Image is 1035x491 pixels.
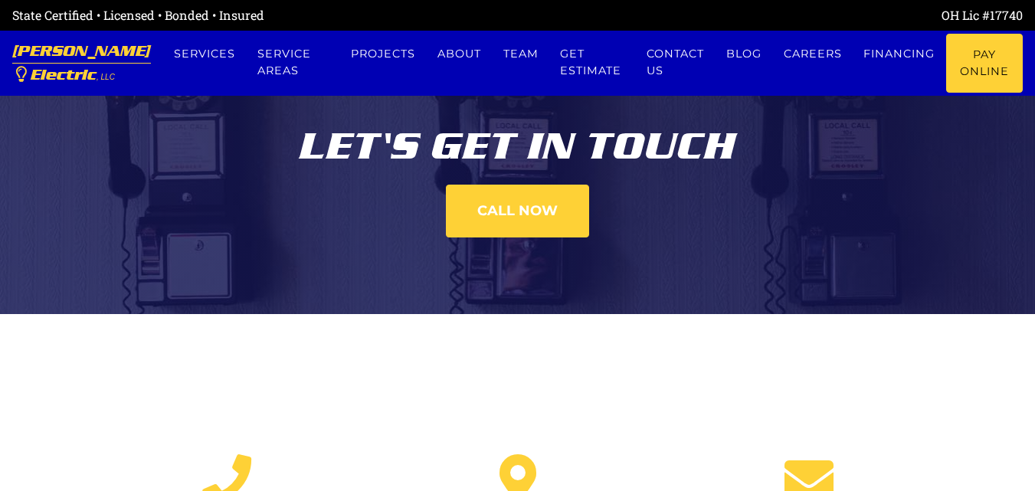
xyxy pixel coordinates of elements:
a: Blog [715,34,772,74]
a: Careers [772,34,853,74]
a: Financing [853,34,946,74]
a: Call now [446,185,589,237]
a: Pay Online [946,34,1023,93]
a: About [426,34,492,74]
a: Get estimate [549,34,636,91]
div: State Certified • Licensed • Bonded • Insured [12,6,518,25]
a: Projects [340,34,427,74]
div: Let's get in touch [93,115,943,165]
a: Team [492,34,549,74]
a: [PERSON_NAME] Electric, LLC [12,31,151,96]
span: , LLC [97,73,115,81]
a: Service Areas [247,34,340,91]
div: OH Lic #17740 [518,6,1024,25]
a: Services [163,34,247,74]
a: Contact us [636,34,716,91]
